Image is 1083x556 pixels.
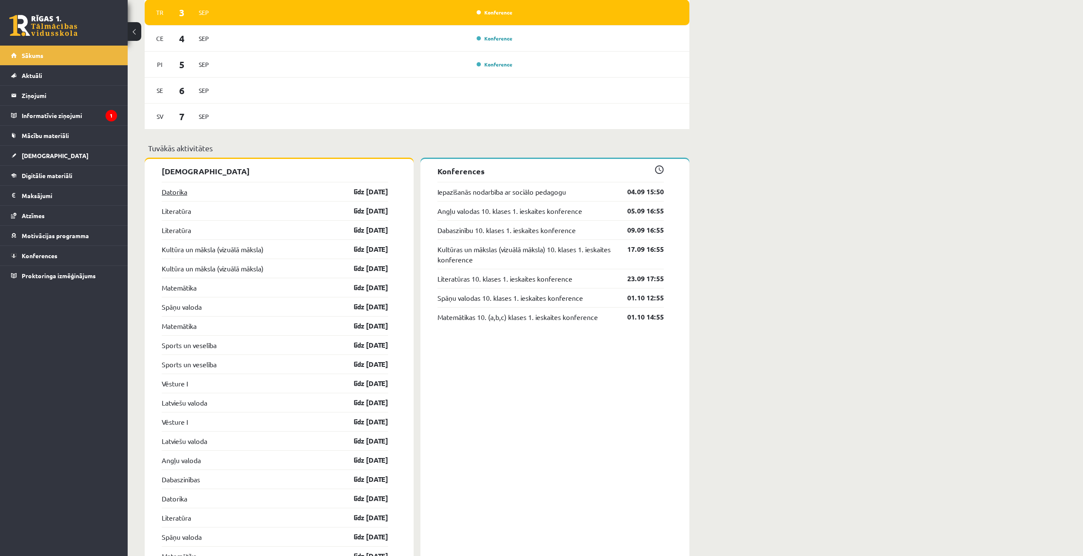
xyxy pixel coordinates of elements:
[11,106,117,125] a: Informatīvie ziņojumi1
[614,187,664,197] a: 04.09 15:50
[151,6,169,19] span: Tr
[162,359,217,369] a: Sports un veselība
[339,378,388,389] a: līdz [DATE]
[151,110,169,123] span: Sv
[162,165,388,177] p: [DEMOGRAPHIC_DATA]
[437,274,572,284] a: Literatūras 10. klases 1. ieskaites konference
[22,72,42,79] span: Aktuāli
[22,232,89,239] span: Motivācijas programma
[339,398,388,408] a: līdz [DATE]
[339,455,388,465] a: līdz [DATE]
[339,263,388,274] a: līdz [DATE]
[339,321,388,331] a: līdz [DATE]
[339,282,388,293] a: līdz [DATE]
[477,35,512,42] a: Konference
[437,225,576,235] a: Dabaszinību 10. klases 1. ieskaites konference
[162,187,187,197] a: Datorika
[339,359,388,369] a: līdz [DATE]
[169,58,195,72] span: 5
[614,312,664,322] a: 01.10 14:55
[614,225,664,235] a: 09.09 16:55
[339,532,388,542] a: līdz [DATE]
[339,244,388,254] a: līdz [DATE]
[162,206,191,216] a: Literatūra
[614,274,664,284] a: 23.09 17:55
[437,312,598,322] a: Matemātikas 10. (a,b,c) klases 1. ieskaites konference
[22,132,69,139] span: Mācību materiāli
[162,225,191,235] a: Literatūra
[339,417,388,427] a: līdz [DATE]
[11,46,117,65] a: Sākums
[339,206,388,216] a: līdz [DATE]
[22,252,57,259] span: Konferences
[162,340,217,350] a: Sports un veselība
[477,9,512,16] a: Konference
[614,244,664,254] a: 17.09 16:55
[162,398,207,408] a: Latviešu valoda
[339,436,388,446] a: līdz [DATE]
[614,206,664,216] a: 05.09 16:55
[169,109,195,124] span: 7
[22,272,96,279] span: Proktoringa izmēģinājums
[195,110,213,123] span: Sep
[169,32,195,46] span: 4
[11,266,117,285] a: Proktoringa izmēģinājums
[339,340,388,350] a: līdz [DATE]
[11,186,117,205] a: Maksājumi
[195,32,213,45] span: Sep
[162,532,202,542] a: Spāņu valoda
[195,58,213,71] span: Sep
[339,187,388,197] a: līdz [DATE]
[437,187,566,197] a: Iepazīšanās nodarbība ar sociālo pedagogu
[11,146,117,165] a: [DEMOGRAPHIC_DATA]
[22,152,89,159] span: [DEMOGRAPHIC_DATA]
[9,15,77,36] a: Rīgas 1. Tālmācības vidusskola
[339,225,388,235] a: līdz [DATE]
[437,206,582,216] a: Angļu valodas 10. klases 1. ieskaites konference
[11,206,117,225] a: Atzīmes
[169,6,195,20] span: 3
[11,126,117,145] a: Mācību materiāli
[11,66,117,85] a: Aktuāli
[22,172,72,179] span: Digitālie materiāli
[151,84,169,97] span: Se
[11,86,117,105] a: Ziņojumi
[11,226,117,245] a: Motivācijas programma
[162,417,188,427] a: Vēsture I
[22,86,117,105] legend: Ziņojumi
[162,302,202,312] a: Spāņu valoda
[162,244,263,254] a: Kultūra un māksla (vizuālā māksla)
[339,493,388,504] a: līdz [DATE]
[11,246,117,265] a: Konferences
[339,474,388,484] a: līdz [DATE]
[477,61,512,68] a: Konference
[162,263,263,274] a: Kultūra un māksla (vizuālā māksla)
[339,513,388,523] a: līdz [DATE]
[339,302,388,312] a: līdz [DATE]
[151,58,169,71] span: Pi
[162,378,188,389] a: Vēsture I
[22,52,43,59] span: Sākums
[162,513,191,523] a: Literatūra
[162,455,201,465] a: Angļu valoda
[22,212,45,219] span: Atzīmes
[148,142,686,154] p: Tuvākās aktivitātes
[162,282,197,293] a: Matemātika
[437,293,583,303] a: Spāņu valodas 10. klases 1. ieskaites konference
[151,32,169,45] span: Ce
[11,166,117,185] a: Digitālie materiāli
[195,84,213,97] span: Sep
[437,244,614,265] a: Kultūras un mākslas (vizuālā māksla) 10. klases 1. ieskaites konference
[195,6,213,19] span: Sep
[106,110,117,121] i: 1
[162,436,207,446] a: Latviešu valoda
[22,186,117,205] legend: Maksājumi
[169,84,195,98] span: 6
[614,293,664,303] a: 01.10 12:55
[437,165,664,177] p: Konferences
[162,474,200,484] a: Dabaszinības
[162,493,187,504] a: Datorika
[162,321,197,331] a: Matemātika
[22,106,117,125] legend: Informatīvie ziņojumi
